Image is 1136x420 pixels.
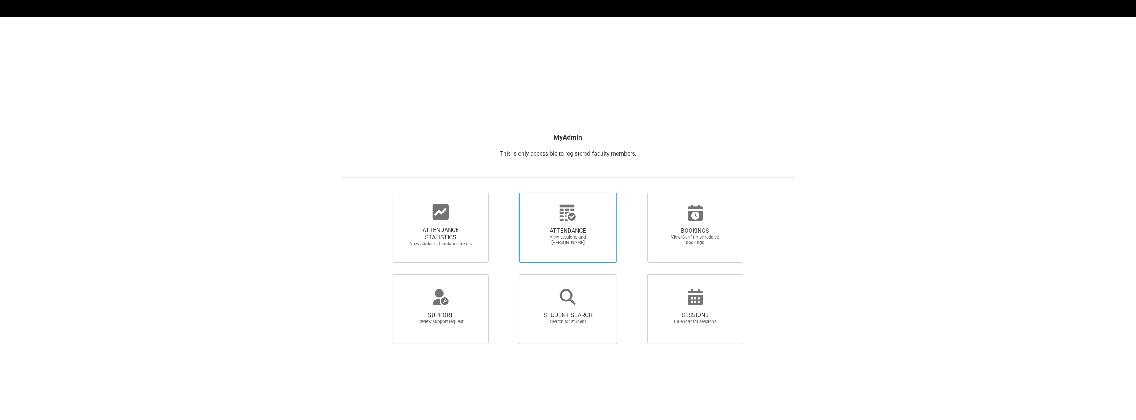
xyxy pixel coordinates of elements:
[341,356,795,363] img: REDU_GREY_LINE
[409,319,473,324] span: Review support request
[663,312,727,319] span: SESSIONS
[341,173,795,181] img: REDU_GREY_LINE
[536,312,600,319] span: STUDENT SEARCH
[536,319,600,324] span: Search for student
[663,227,727,235] span: BOOKINGS
[536,227,600,235] span: ATTENDANCE
[341,132,795,142] h2: MyAdmin
[409,241,473,247] span: View student attendance trends
[500,150,636,157] span: This is only accessible to registered faculty members.
[409,227,473,241] span: ATTENDANCE STATISTICS
[536,235,600,245] span: View sessions and [PERSON_NAME]
[663,319,727,324] span: Calendar for sessions
[409,312,473,319] span: SUPPORT
[663,235,727,245] span: View/Confirm scheduled bookings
